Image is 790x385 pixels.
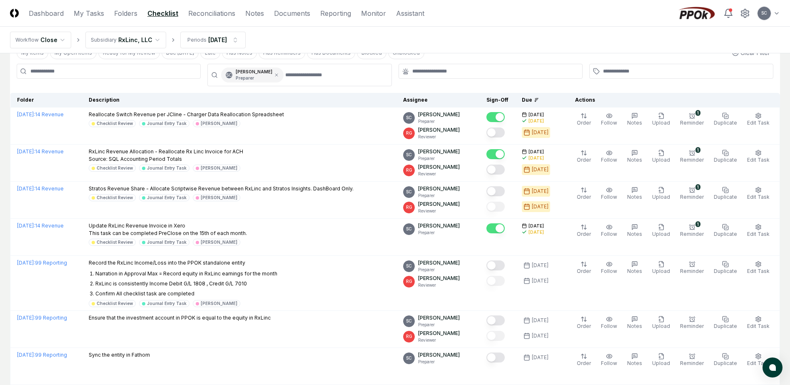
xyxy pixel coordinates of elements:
[15,36,39,44] div: Workflow
[320,8,351,18] a: Reporting
[745,148,771,165] button: Edit Task
[89,314,271,322] p: Ensure that the investment account in PPOK is equal to the equity in RxLinc
[532,187,548,195] div: [DATE]
[418,126,460,134] p: [PERSON_NAME]
[274,8,310,18] a: Documents
[418,185,460,192] p: [PERSON_NAME]
[236,69,272,81] div: [PERSON_NAME]
[601,323,617,329] span: Follow
[418,359,460,365] p: Preparer
[680,323,704,329] span: Reminder
[599,148,619,165] button: Follow
[10,9,19,17] img: Logo
[678,148,705,165] button: 1Reminder
[418,208,460,214] p: Reviewer
[577,268,591,274] span: Order
[714,120,737,126] span: Duplicate
[17,222,64,229] a: [DATE]:14 Revenue
[418,192,460,199] p: Preparer
[396,93,480,107] th: Assignee
[226,72,232,78] span: SC
[568,96,773,104] div: Actions
[486,260,505,270] button: Mark complete
[418,230,460,236] p: Preparer
[650,351,672,369] button: Upload
[678,314,705,332] button: Reminder
[245,8,264,18] a: Notes
[528,112,544,118] span: [DATE]
[147,8,178,18] a: Checklist
[652,120,670,126] span: Upload
[418,330,460,337] p: [PERSON_NAME]
[599,222,619,240] button: Follow
[747,194,770,200] span: Edit Task
[652,157,670,163] span: Upload
[626,222,644,240] button: Notes
[418,163,460,171] p: [PERSON_NAME]
[418,111,460,118] p: [PERSON_NAME]
[532,354,548,361] div: [DATE]
[575,314,593,332] button: Order
[147,300,187,307] div: Journal Entry Task
[599,185,619,202] button: Follow
[180,32,246,48] button: Periods[DATE]
[745,351,771,369] button: Edit Task
[650,314,672,332] button: Upload
[74,8,104,18] a: My Tasks
[418,314,460,322] p: [PERSON_NAME]
[763,357,783,377] button: atlas-launcher
[627,231,642,237] span: Notes
[486,127,505,137] button: Mark complete
[712,351,739,369] button: Duplicate
[650,148,672,165] button: Upload
[528,149,544,155] span: [DATE]
[714,360,737,366] span: Duplicate
[147,195,187,201] div: Journal Entry Task
[712,259,739,277] button: Duplicate
[418,337,460,343] p: Reviewer
[532,262,548,269] div: [DATE]
[757,6,772,21] button: SC
[599,259,619,277] button: Follow
[406,263,412,269] span: SC
[532,166,548,173] div: [DATE]
[650,259,672,277] button: Upload
[627,323,642,329] span: Notes
[17,111,35,117] span: [DATE] :
[528,118,544,124] div: [DATE]
[678,222,705,240] button: 1Reminder
[147,120,187,127] div: Journal Entry Task
[528,229,544,235] div: [DATE]
[17,222,35,229] span: [DATE] :
[486,223,505,233] button: Mark complete
[712,111,739,128] button: Duplicate
[528,155,544,161] div: [DATE]
[201,239,237,245] div: [PERSON_NAME]
[680,360,704,366] span: Reminder
[418,322,460,328] p: Preparer
[89,259,277,267] p: Record the RxLinc Income/Loss into the PPOK standalone entity
[418,275,460,282] p: [PERSON_NAME]
[406,318,412,324] span: SC
[575,185,593,202] button: Order
[745,185,771,202] button: Edit Task
[82,93,396,107] th: Description
[486,149,505,159] button: Mark complete
[627,157,642,163] span: Notes
[601,360,617,366] span: Follow
[652,194,670,200] span: Upload
[601,231,617,237] span: Follow
[147,239,187,245] div: Journal Entry Task
[601,120,617,126] span: Follow
[678,259,705,277] button: Reminder
[406,278,412,285] span: RG
[418,267,460,273] p: Preparer
[577,157,591,163] span: Order
[745,259,771,277] button: Edit Task
[745,111,771,128] button: Edit Task
[114,8,137,18] a: Folders
[599,314,619,332] button: Follow
[577,120,591,126] span: Order
[532,332,548,340] div: [DATE]
[418,134,460,140] p: Reviewer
